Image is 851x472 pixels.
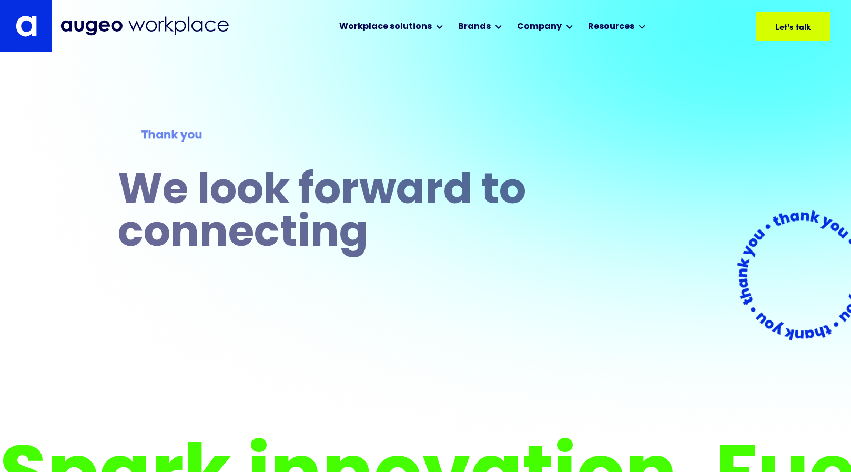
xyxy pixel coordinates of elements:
img: Augeo's "a" monogram decorative logo in white. [16,15,37,37]
div: Resources [588,21,634,33]
h1: We look forward to connecting [118,171,572,256]
div: Workplace solutions [339,21,432,33]
img: Augeo Workplace business unit full logo in mignight blue. [60,16,229,36]
a: Let's talk [756,12,830,41]
div: Company [517,21,562,33]
div: Thank you [141,127,549,144]
div: Brands [458,21,491,33]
